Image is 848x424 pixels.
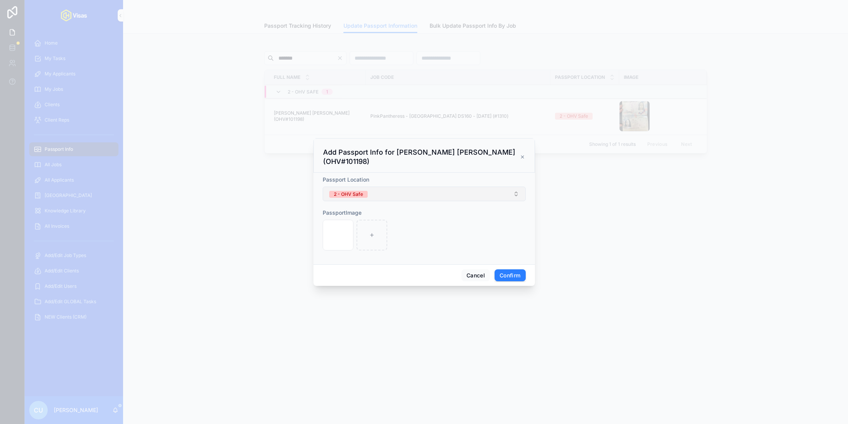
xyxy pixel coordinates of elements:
h3: Add Passport Info for [PERSON_NAME] [PERSON_NAME] (OHV#101198) [323,148,520,166]
span: Passport Location [323,176,369,183]
span: PassportImage [323,209,362,216]
div: 2 - OHV Safe [334,191,363,198]
button: Confirm [495,269,525,282]
button: Select Button [323,187,526,201]
button: Cancel [461,269,490,282]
